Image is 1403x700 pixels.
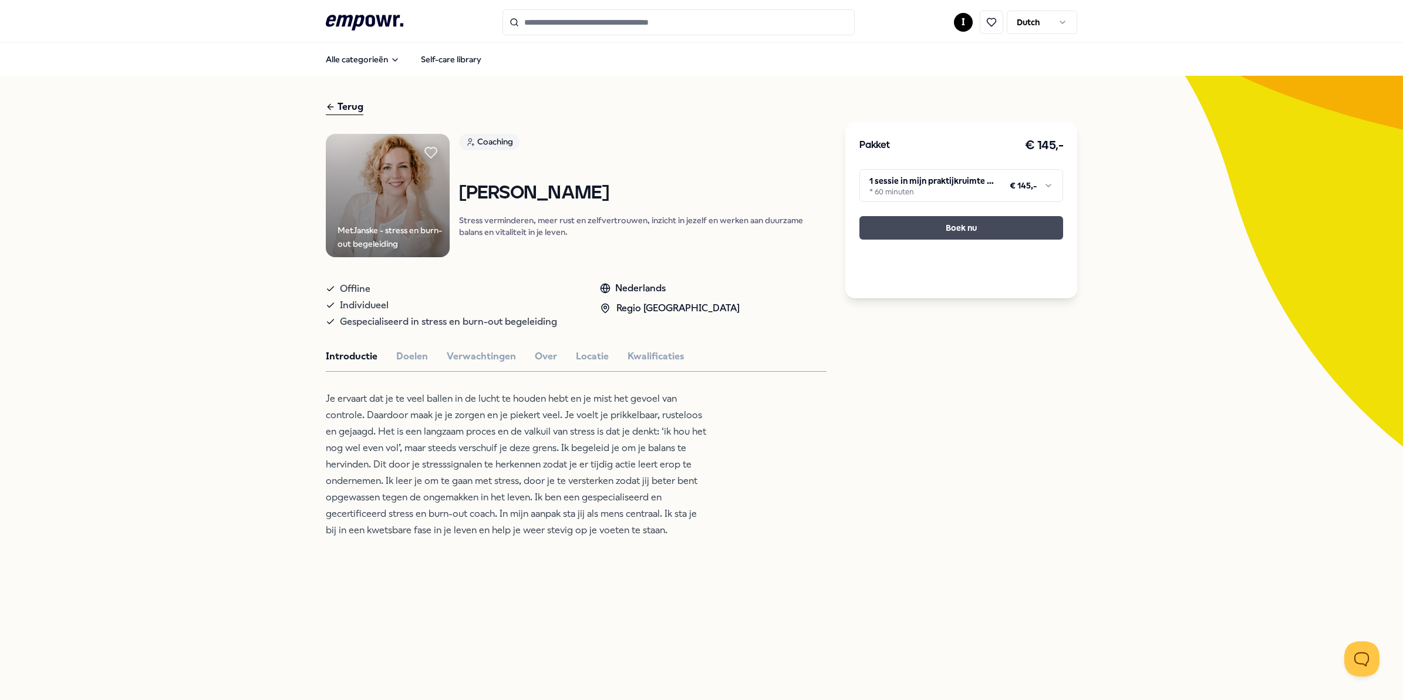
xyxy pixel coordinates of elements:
[340,281,370,297] span: Offline
[326,349,377,364] button: Introductie
[316,48,409,71] button: Alle categorieën
[447,349,516,364] button: Verwachtingen
[535,349,557,364] button: Over
[340,314,557,330] span: Gespecialiseerd in stress en burn-out begeleiding
[859,138,890,153] h3: Pakket
[600,281,740,296] div: Nederlands
[326,134,450,258] img: Product Image
[600,301,740,316] div: Regio [GEOGRAPHIC_DATA]
[459,134,520,150] div: Coaching
[1025,136,1064,155] h3: € 145,-
[326,99,363,115] div: Terug
[459,214,827,238] p: Stress verminderen, meer rust en zelfvertrouwen, inzicht in jezelf en werken aan duurzame balans ...
[340,297,389,314] span: Individueel
[396,349,428,364] button: Doelen
[459,183,827,204] h1: [PERSON_NAME]
[1344,641,1380,677] iframe: Help Scout Beacon - Open
[326,391,707,539] p: Je ervaart dat je te veel ballen in de lucht te houden hebt en je mist het gevoel van controle. D...
[316,48,491,71] nav: Main
[338,224,450,250] div: MetJanske - stress en burn-out begeleiding
[412,48,491,71] a: Self-care library
[859,216,1063,240] button: Boek nu
[954,13,973,32] button: I
[502,9,855,35] input: Search for products, categories or subcategories
[459,134,827,154] a: Coaching
[628,349,684,364] button: Kwalificaties
[576,349,609,364] button: Locatie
